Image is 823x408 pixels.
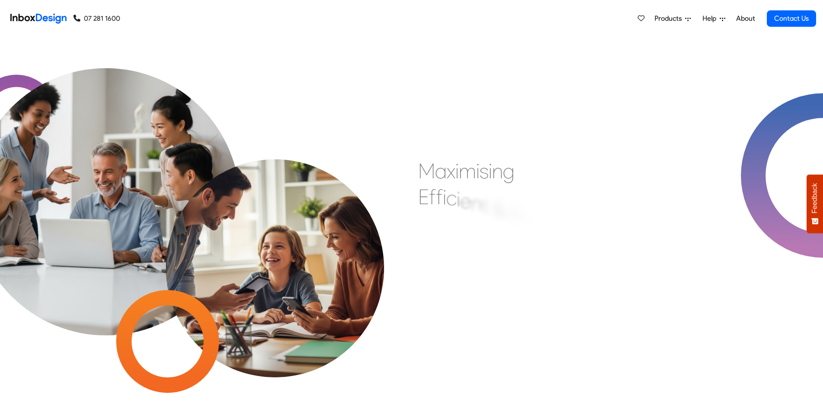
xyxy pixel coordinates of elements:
a: 07 281 1600 [73,13,120,24]
div: c [446,185,457,211]
div: Maximising Efficient & Engagement, Connecting Schools, Families, and Students. [418,158,628,288]
div: f [429,184,436,210]
div: s [480,158,489,184]
div: E [418,184,429,210]
div: M [418,158,435,184]
div: g [532,209,544,235]
div: i [476,158,480,184]
button: Feedback - Show survey [807,174,823,233]
div: E [511,200,521,226]
img: parents_with_child.png [139,105,411,377]
span: Products [655,13,685,24]
a: Help [699,10,729,27]
a: Contact Us [767,10,816,27]
div: i [443,184,446,210]
a: About [734,10,757,27]
span: Feedback [811,183,819,213]
div: i [455,158,459,184]
span: Help [702,13,720,24]
div: n [521,205,532,231]
div: m [459,158,476,184]
div: f [436,184,443,210]
div: t [482,193,488,219]
div: e [460,188,471,214]
div: n [492,158,503,184]
div: n [471,190,482,216]
div: i [489,158,492,184]
div: i [457,186,460,212]
div: x [447,158,455,184]
div: g [503,158,515,184]
div: & [493,196,505,222]
a: Products [651,10,694,27]
div: a [435,158,447,184]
